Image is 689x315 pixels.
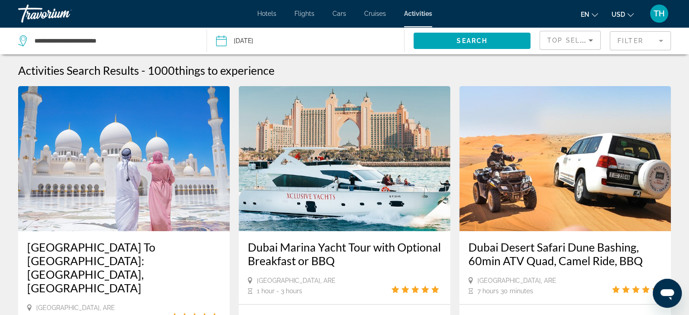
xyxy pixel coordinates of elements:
[18,63,139,77] h1: Activities Search Results
[612,11,625,18] span: USD
[257,277,336,284] span: [GEOGRAPHIC_DATA], ARE
[257,287,302,295] span: 1 hour - 3 hours
[248,240,441,267] a: Dubai Marina Yacht Tour with Optional Breakfast or BBQ
[654,9,665,18] span: TH
[468,240,662,267] a: Dubai Desert Safari Dune Bashing, 60min ATV Quad, Camel Ride, BBQ
[27,240,221,295] a: [GEOGRAPHIC_DATA] To [GEOGRAPHIC_DATA]: [GEOGRAPHIC_DATA], [GEOGRAPHIC_DATA]
[653,279,682,308] iframe: Button to launch messaging window
[216,27,405,54] button: Date: Sep 12, 2025
[18,2,109,25] a: Travorium
[414,33,530,49] button: Search
[148,63,275,77] h2: 1000
[612,8,634,21] button: Change currency
[581,8,598,21] button: Change language
[239,86,450,231] img: 0a.jpg
[141,63,145,77] span: -
[547,35,593,46] mat-select: Sort by
[547,37,599,44] span: Top Sellers
[404,10,432,17] a: Activities
[18,86,230,231] img: 2a.jpg
[294,10,314,17] a: Flights
[36,304,115,311] span: [GEOGRAPHIC_DATA], ARE
[364,10,386,17] a: Cruises
[257,10,276,17] a: Hotels
[175,63,275,77] span: things to experience
[477,287,533,295] span: 7 hours 30 minutes
[647,4,671,23] button: User Menu
[610,31,671,51] button: Filter
[459,86,671,231] img: 05.jpg
[457,37,487,44] span: Search
[477,277,556,284] span: [GEOGRAPHIC_DATA], ARE
[332,10,346,17] a: Cars
[581,11,589,18] span: en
